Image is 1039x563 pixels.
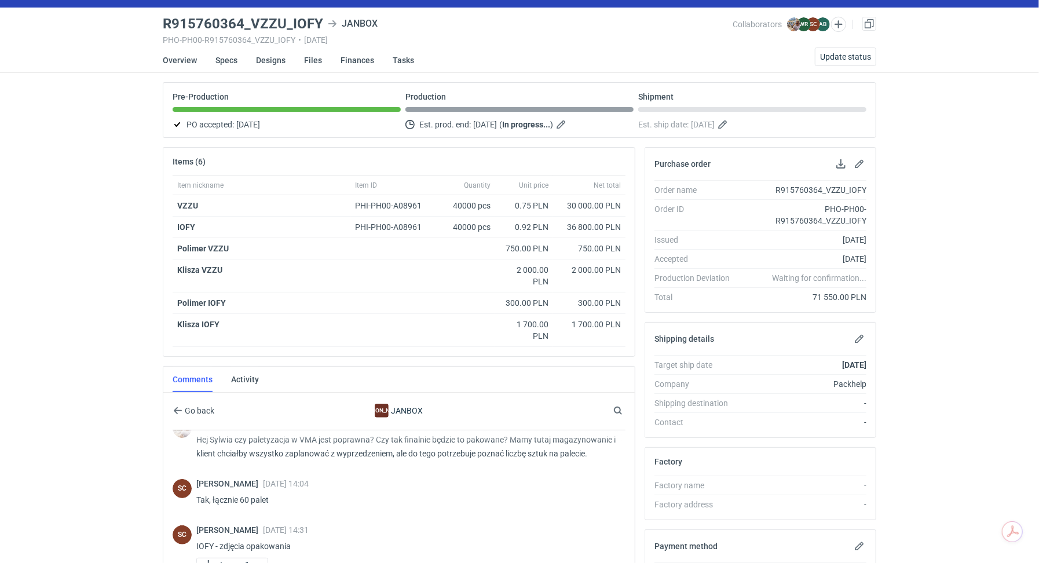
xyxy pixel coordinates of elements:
div: - [739,499,866,510]
div: Target ship date [654,359,739,371]
div: Production Deviation [654,272,739,284]
em: ) [550,120,553,129]
div: 2 000.00 PLN [558,264,621,276]
a: Comments [173,367,213,392]
p: Pre-Production [173,92,229,101]
figcaption: SC [806,17,820,31]
div: - [739,397,866,409]
div: Est. prod. end: [405,118,634,131]
div: [DATE] [739,253,866,265]
strong: [DATE] [842,360,866,370]
span: [DATE] [236,118,260,131]
span: [PERSON_NAME] [196,525,263,535]
em: ( [499,120,502,129]
h2: Payment method [654,542,718,551]
span: Item nickname [177,181,224,190]
div: 300.00 PLN [558,297,621,309]
div: 71 550.00 PLN [739,291,866,303]
div: Shipping destination [654,397,739,409]
figcaption: WR [797,17,811,31]
div: Total [654,291,739,303]
figcaption: SC [173,525,192,544]
a: Finances [341,47,374,73]
div: Sylwia Cichórz [173,525,192,544]
span: [DATE] 14:04 [263,479,309,488]
figcaption: [PERSON_NAME] [375,404,389,418]
div: 1 700.00 PLN [500,319,548,342]
a: Activity [231,367,259,392]
strong: Klisza IOFY [177,320,219,329]
strong: In progress... [502,120,550,129]
a: IOFY [177,222,195,232]
div: 1 700.00 PLN [558,319,621,330]
span: • [298,35,301,45]
div: PHO-PH00-R915760364_VZZU_IOFY [DATE] [163,35,733,45]
button: Update status [815,47,876,66]
button: Edit shipping details [853,332,866,346]
div: Accepted [654,253,739,265]
div: - [739,416,866,428]
p: Hej Sylwia czy paletyzacja w VMA jest poprawna? Czy tak finalnie będzie to pakowane? Mamy tutaj m... [196,433,616,460]
div: 0.75 PLN [500,200,548,211]
button: Edit payment method [853,539,866,553]
span: [DATE] [473,118,497,131]
div: PHI-PH00-A08961 [355,221,433,233]
a: Overview [163,47,197,73]
a: Designs [256,47,286,73]
h2: Purchase order [654,159,711,169]
button: Go back [173,404,215,418]
div: PHI-PH00-A08961 [355,200,433,211]
div: R915760364_VZZU_IOFY [739,184,866,196]
h3: R915760364_VZZU_IOFY [163,17,323,31]
div: JANBOX [375,404,389,418]
button: Edit estimated production end date [555,118,569,131]
a: Specs [215,47,237,73]
div: 750.00 PLN [558,243,621,254]
em: Waiting for confirmation... [772,272,866,284]
span: Quantity [464,181,491,190]
h2: Items (6) [173,157,206,166]
div: PO accepted: [173,118,401,131]
div: 40000 pcs [437,217,495,238]
figcaption: AB [816,17,830,31]
h2: Factory [654,457,682,466]
button: Edit purchase order [853,157,866,171]
a: Duplicate [862,17,876,31]
div: Issued [654,234,739,246]
div: 30 000.00 PLN [558,200,621,211]
div: 750.00 PLN [500,243,548,254]
span: Unit price [519,181,548,190]
div: Est. ship date: [638,118,866,131]
div: 0.92 PLN [500,221,548,233]
span: Update status [820,53,871,61]
div: 36 800.00 PLN [558,221,621,233]
div: [DATE] [739,234,866,246]
div: 40000 pcs [437,195,495,217]
div: - [739,480,866,491]
span: [PERSON_NAME] [196,479,263,488]
p: Shipment [638,92,674,101]
a: Files [304,47,322,73]
div: Order name [654,184,739,196]
button: Download PO [834,157,848,171]
div: 300.00 PLN [500,297,548,309]
div: JANBOX [328,17,378,31]
button: Edit estimated shipping date [717,118,731,131]
figcaption: SC [173,479,192,498]
strong: Polimer IOFY [177,298,226,308]
span: Item ID [355,181,377,190]
span: Collaborators [733,20,782,29]
span: Net total [594,181,621,190]
div: Factory name [654,480,739,491]
div: JANBOX [304,404,494,418]
div: Company [654,378,739,390]
div: Packhelp [739,378,866,390]
p: Production [405,92,446,101]
div: Contact [654,416,739,428]
div: PHO-PH00-R915760364_VZZU_IOFY [739,203,866,226]
button: Edit collaborators [831,17,846,32]
strong: VZZU [177,201,198,210]
div: Sylwia Cichórz [173,479,192,498]
span: [DATE] 14:31 [263,525,309,535]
